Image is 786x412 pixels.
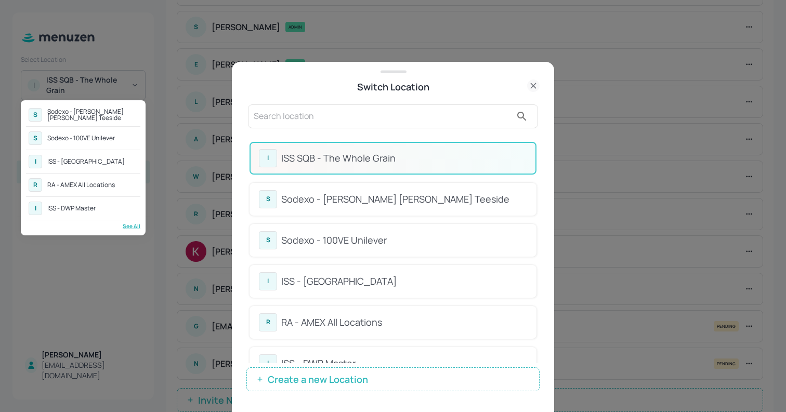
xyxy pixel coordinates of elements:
[47,135,115,141] div: Sodexo - 100VE Unilever
[47,182,115,188] div: RA - AMEX All Locations
[47,158,125,165] div: ISS - [GEOGRAPHIC_DATA]
[29,155,42,168] div: I
[29,178,42,192] div: R
[29,202,42,215] div: I
[47,205,96,211] div: ISS - DWP Master
[29,108,42,122] div: S
[26,222,140,230] div: See All
[47,109,138,121] div: Sodexo - [PERSON_NAME] [PERSON_NAME] Teeside
[29,131,42,145] div: S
